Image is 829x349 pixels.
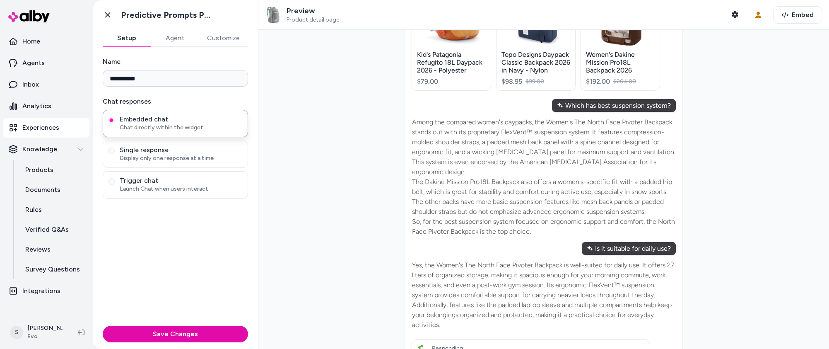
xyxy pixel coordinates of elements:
p: Knowledge [22,144,57,154]
p: [PERSON_NAME] [27,324,65,332]
span: Embed [792,10,814,20]
button: Save Changes [103,326,248,342]
img: alby Logo [8,10,50,22]
a: Experiences [3,118,89,138]
span: Chat directly within the widget [120,124,243,132]
p: Documents [25,185,60,195]
p: Products [25,165,53,175]
h1: Predictive Prompts PDP [121,10,214,20]
button: Embedded chatChat directly within the widget [108,117,115,124]
img: Women's The North Face Pivoter Backpack in Gray - Polyester [265,7,282,23]
p: Verified Q&As [25,225,69,235]
button: Agent [151,30,199,46]
button: Customize [199,30,248,46]
a: Agents [3,53,89,73]
button: Setup [103,30,151,46]
p: Preview [287,6,339,16]
p: Home [22,36,40,46]
a: Rules [17,200,89,220]
a: Verified Q&As [17,220,89,240]
a: Reviews [17,240,89,259]
span: Trigger chat [120,177,243,185]
a: Analytics [3,96,89,116]
p: Analytics [22,101,51,111]
span: Display only one response at a time [120,154,243,162]
p: Experiences [22,123,59,133]
span: Product detail page [287,16,339,24]
p: Rules [25,205,42,215]
label: Chat responses [103,97,248,107]
a: Inbox [3,75,89,95]
span: Embedded chat [120,115,243,124]
button: Single responseDisplay only one response at a time [108,148,115,154]
span: S [10,326,23,339]
label: Name [103,57,248,67]
a: Documents [17,180,89,200]
a: Home [3,32,89,51]
button: Knowledge [3,139,89,159]
button: Trigger chatLaunch Chat when users interact [108,178,115,185]
span: Launch Chat when users interact [120,185,243,193]
p: Reviews [25,245,51,254]
p: Integrations [22,286,60,296]
p: Inbox [22,80,39,90]
span: Single response [120,146,243,154]
a: Survey Questions [17,259,89,279]
span: Evo [27,332,65,341]
a: Products [17,160,89,180]
p: Survey Questions [25,264,80,274]
p: Agents [22,58,45,68]
a: Integrations [3,281,89,301]
button: Embed [773,6,822,24]
button: S[PERSON_NAME]Evo [5,319,71,346]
